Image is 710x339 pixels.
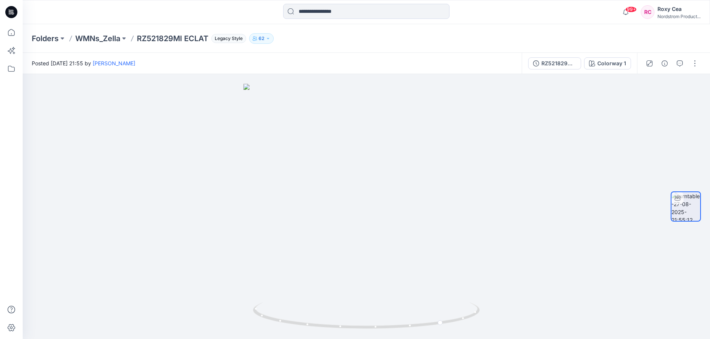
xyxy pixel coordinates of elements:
p: RZ521829MI ECLAT [137,33,208,44]
a: WMNs_Zella [75,33,120,44]
img: turntable-27-08-2025-21:55:12 [671,192,700,221]
div: Roxy Cea [657,5,701,14]
button: Legacy Style [208,33,246,44]
p: 62 [259,34,264,43]
div: Colorway 1 [597,59,626,68]
button: Colorway 1 [584,57,631,69]
button: 62 [249,33,274,44]
span: 99+ [625,6,637,12]
div: RZ521829MI ECLAT [541,59,576,68]
a: Folders [32,33,59,44]
span: Posted [DATE] 21:55 by [32,59,135,67]
span: Legacy Style [211,34,246,43]
div: Nordstrom Product... [657,14,701,19]
button: Details [659,57,671,69]
div: RC [641,5,654,19]
a: [PERSON_NAME] [93,60,135,66]
button: RZ521829MI ECLAT [528,57,581,69]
